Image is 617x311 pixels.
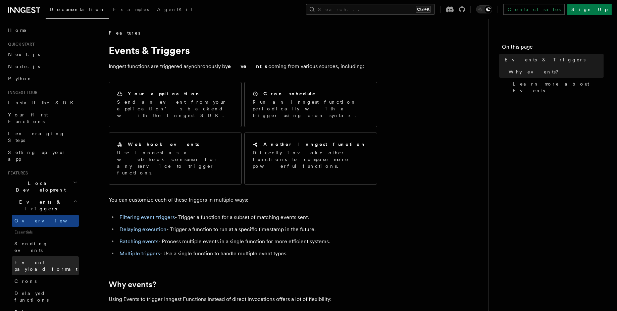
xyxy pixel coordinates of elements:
[5,109,79,127] a: Your first Functions
[117,213,377,222] li: - Trigger a function for a subset of matching events sent.
[12,215,79,227] a: Overview
[157,7,193,12] span: AgentKit
[12,227,79,238] span: Essentials
[5,180,73,193] span: Local Development
[119,214,175,220] a: Filtering event triggers
[513,81,604,94] span: Learn more about Events
[109,280,156,289] a: Why events?
[8,52,40,57] span: Next.js
[14,241,48,253] span: Sending events
[567,4,612,15] a: Sign Up
[5,97,79,109] a: Install the SDK
[109,30,140,36] span: Features
[502,54,604,66] a: Events & Triggers
[14,291,49,303] span: Delayed functions
[510,78,604,97] a: Learn more about Events
[109,195,377,205] p: You can customize each of these triggers in multiple ways:
[5,146,79,165] a: Setting up your app
[117,99,233,119] p: Send an event from your application’s backend with the Inngest SDK.
[50,7,105,12] span: Documentation
[5,127,79,146] a: Leveraging Steps
[5,177,79,196] button: Local Development
[306,4,435,15] button: Search...Ctrl+K
[244,82,377,127] a: Cron scheduleRun an Inngest function periodically with a trigger using cron syntax.
[117,237,377,246] li: - Process multiple events in a single function for more efficient systems.
[509,68,563,75] span: Why events?
[5,196,79,215] button: Events & Triggers
[109,62,377,71] p: Inngest functions are triggered asynchronously by coming from various sources, including:
[117,225,377,234] li: - Trigger a function to run at a specific timestamp in the future.
[8,150,66,162] span: Setting up your app
[12,238,79,256] a: Sending events
[8,112,48,124] span: Your first Functions
[12,287,79,306] a: Delayed functions
[8,27,27,34] span: Home
[5,199,73,212] span: Events & Triggers
[109,2,153,18] a: Examples
[117,149,233,176] p: Use Inngest as a webhook consumer for any service to trigger functions.
[109,44,377,56] h1: Events & Triggers
[505,56,585,63] span: Events & Triggers
[5,42,35,47] span: Quick start
[263,141,366,148] h2: Another Inngest function
[119,250,160,257] a: Multiple triggers
[12,256,79,275] a: Event payload format
[228,63,268,69] strong: events
[244,133,377,185] a: Another Inngest functionDirectly invoke other functions to compose more powerful functions.
[5,60,79,72] a: Node.js
[8,64,40,69] span: Node.js
[5,72,79,85] a: Python
[12,275,79,287] a: Crons
[14,218,84,223] span: Overview
[506,66,604,78] a: Why events?
[113,7,149,12] span: Examples
[253,149,369,169] p: Directly invoke other functions to compose more powerful functions.
[109,295,377,304] p: Using Events to trigger Inngest Functions instead of direct invocations offers a lot of flexibility:
[119,238,158,245] a: Batching events
[109,133,242,185] a: Webhook eventsUse Inngest as a webhook consumer for any service to trigger functions.
[5,48,79,60] a: Next.js
[119,226,166,232] a: Delaying execution
[117,249,377,258] li: - Use a single function to handle multiple event types.
[5,24,79,36] a: Home
[128,141,199,148] h2: Webhook events
[14,260,78,272] span: Event payload format
[8,76,33,81] span: Python
[476,5,492,13] button: Toggle dark mode
[502,43,604,54] h4: On this page
[503,4,565,15] a: Contact sales
[416,6,431,13] kbd: Ctrl+K
[253,99,369,119] p: Run an Inngest function periodically with a trigger using cron syntax.
[5,170,28,176] span: Features
[153,2,197,18] a: AgentKit
[263,90,316,97] h2: Cron schedule
[8,100,78,105] span: Install the SDK
[109,82,242,127] a: Your applicationSend an event from your application’s backend with the Inngest SDK.
[8,131,65,143] span: Leveraging Steps
[46,2,109,19] a: Documentation
[128,90,201,97] h2: Your application
[5,90,38,95] span: Inngest tour
[14,278,37,284] span: Crons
